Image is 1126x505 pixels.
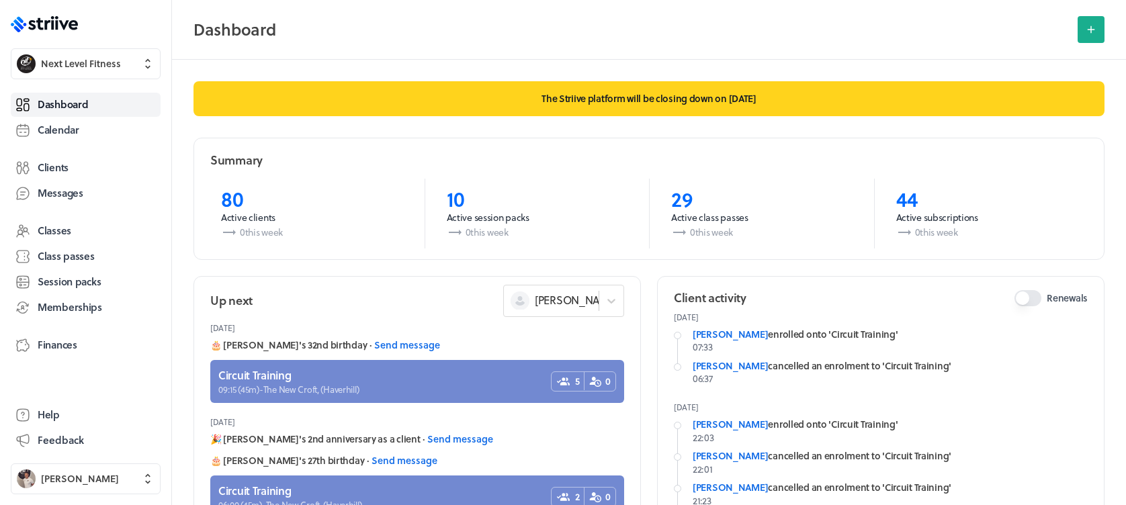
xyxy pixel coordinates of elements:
a: [PERSON_NAME] [693,417,768,431]
a: Calendar [11,118,161,142]
div: 🎉 [PERSON_NAME]'s 2nd anniversary as a client [210,432,624,446]
p: 80 [221,187,403,211]
p: [DATE] [674,312,1088,322]
h2: Up next [210,292,253,309]
button: Ben Robinson[PERSON_NAME] [11,463,161,494]
img: Next Level Fitness [17,54,36,73]
span: 2 [575,490,580,504]
span: Next Level Fitness [41,57,121,71]
span: Calendar [38,123,79,137]
p: 10 [447,187,628,211]
a: [PERSON_NAME] [693,480,768,494]
button: Renewals [1014,290,1041,306]
h2: Client activity [674,289,746,306]
p: 07:33 [693,340,1088,354]
div: cancelled an enrolment to 'Circuit Training' [693,481,1088,494]
p: The Striive platform will be closing down on [DATE] [193,81,1105,116]
a: 80Active clients0this week [200,179,425,248]
button: Feedback [11,428,161,453]
p: 0 this week [447,224,628,240]
span: [PERSON_NAME] [535,293,618,308]
a: 10Active session packs0this week [425,179,650,248]
iframe: gist-messenger-bubble-iframe [1087,466,1119,498]
span: Renewals [1047,291,1088,305]
button: Next Level FitnessNext Level Fitness [11,48,161,79]
a: Messages [11,181,161,205]
p: Active subscriptions [896,211,1078,224]
span: [PERSON_NAME] [41,472,119,486]
p: Active class passes [671,211,853,224]
a: 44Active subscriptions0this week [874,179,1099,248]
a: [PERSON_NAME] [693,449,768,463]
p: 0 this week [671,224,853,240]
span: Help [38,408,60,422]
a: Memberships [11,295,161,320]
span: 0 [605,375,611,388]
p: Active clients [221,211,403,224]
a: 29Active class passes0this week [649,179,874,248]
a: Classes [11,219,161,243]
div: 🎂 [PERSON_NAME]'s 32nd birthday [210,338,624,352]
p: 22:01 [693,463,1088,476]
span: · [367,454,369,467]
span: Class passes [38,249,95,263]
span: Dashboard [38,97,88,111]
a: Class passes [11,244,161,269]
p: 06:37 [693,372,1088,385]
span: · [370,338,372,352]
p: 44 [896,187,1078,211]
h2: Dashboard [193,16,1070,43]
div: enrolled onto 'Circuit Training' [693,328,1088,341]
button: Send message [427,432,493,446]
a: Session packs [11,270,161,294]
span: Memberships [38,300,102,314]
img: Ben Robinson [17,469,36,488]
div: cancelled an enrolment to 'Circuit Training' [693,359,1088,373]
a: Dashboard [11,93,161,117]
a: Help [11,403,161,427]
p: [DATE] [674,402,1088,412]
h2: Summary [210,152,263,169]
p: 29 [671,187,853,211]
span: 0 [605,490,611,504]
p: Active session packs [447,211,628,224]
a: [PERSON_NAME] [693,327,768,341]
div: 🎂 [PERSON_NAME]'s 27th birthday [210,454,624,467]
a: Finances [11,333,161,357]
span: · [423,432,425,446]
span: Messages [38,186,83,200]
p: 0 this week [221,224,403,240]
header: [DATE] [210,411,624,432]
div: enrolled onto 'Circuit Training' [693,418,1088,431]
span: Clients [38,160,69,175]
div: cancelled an enrolment to 'Circuit Training' [693,449,1088,463]
span: Session packs [38,275,101,289]
button: Send message [374,338,440,352]
button: Send message [372,454,437,467]
header: [DATE] [210,317,624,338]
span: Finances [38,338,77,352]
span: Feedback [38,433,84,447]
a: Clients [11,156,161,180]
a: [PERSON_NAME] [693,359,768,373]
p: 22:03 [693,431,1088,445]
span: Classes [38,224,71,238]
p: 0 this week [896,224,1078,240]
span: 5 [575,375,580,388]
